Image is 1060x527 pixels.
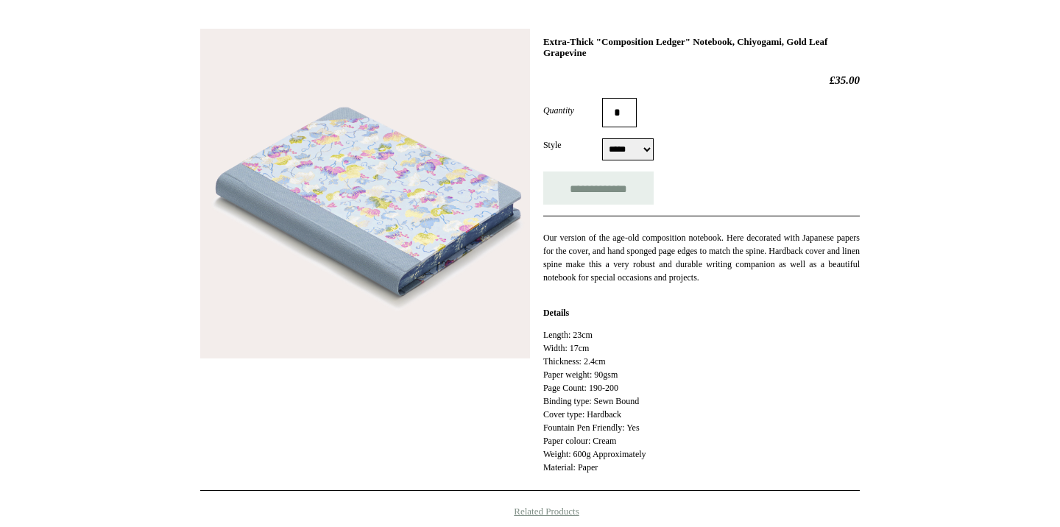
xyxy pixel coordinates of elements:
h1: Extra-Thick "Composition Ledger" Notebook, Chiyogami, Gold Leaf Grapevine [543,36,860,59]
p: Our version of the age-old composition notebook. Here decorated with Japanese papers for the cove... [543,231,860,284]
p: Length: 23cm Width: 17cm Thickness: 2.4cm Paper weight: 90gsm Page Count: 190-200 Binding type: S... [543,328,860,474]
label: Quantity [543,104,602,117]
h2: £35.00 [543,74,860,87]
strong: Details [543,308,569,318]
img: Extra-Thick "Composition Ledger" Notebook, Chiyogami, Gold Leaf Grapevine [200,29,530,358]
h4: Related Products [162,506,898,517]
label: Style [543,138,602,152]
